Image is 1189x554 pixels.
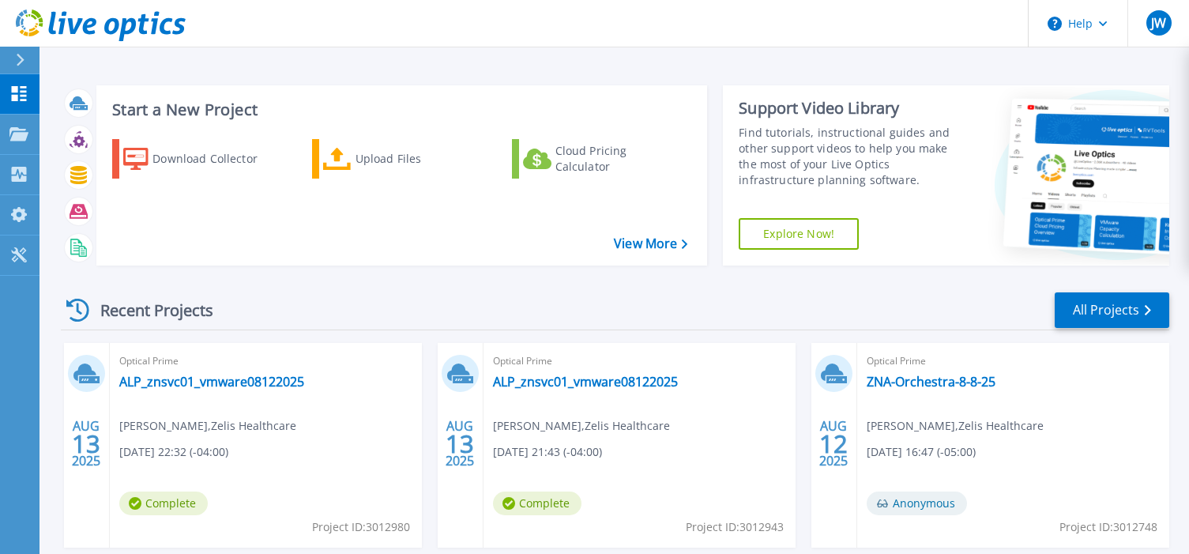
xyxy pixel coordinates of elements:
[493,352,786,370] span: Optical Prime
[493,443,602,461] span: [DATE] 21:43 (-04:00)
[1059,518,1157,536] span: Project ID: 3012748
[493,374,678,390] a: ALP_znsvc01_vmware08122025
[739,218,859,250] a: Explore Now!
[867,374,995,390] a: ZNA-Orchestra-8-8-25
[112,139,288,179] a: Download Collector
[555,143,682,175] div: Cloud Pricing Calculator
[119,417,296,435] span: [PERSON_NAME] , Zelis Healthcare
[61,291,235,330] div: Recent Projects
[493,492,581,515] span: Complete
[739,125,962,188] div: Find tutorials, instructional guides and other support videos to help you make the most of your L...
[1151,17,1166,29] span: JW
[312,139,488,179] a: Upload Files
[119,492,208,515] span: Complete
[867,443,976,461] span: [DATE] 16:47 (-05:00)
[739,98,962,119] div: Support Video Library
[356,143,482,175] div: Upload Files
[71,415,101,473] div: AUG 2025
[446,437,474,450] span: 13
[818,415,848,473] div: AUG 2025
[493,417,670,435] span: [PERSON_NAME] , Zelis Healthcare
[312,518,410,536] span: Project ID: 3012980
[614,236,687,251] a: View More
[867,352,1160,370] span: Optical Prime
[445,415,475,473] div: AUG 2025
[867,492,967,515] span: Anonymous
[867,417,1044,435] span: [PERSON_NAME] , Zelis Healthcare
[152,143,279,175] div: Download Collector
[119,443,228,461] span: [DATE] 22:32 (-04:00)
[512,139,688,179] a: Cloud Pricing Calculator
[119,374,304,390] a: ALP_znsvc01_vmware08122025
[72,437,100,450] span: 13
[1055,292,1169,328] a: All Projects
[819,437,848,450] span: 12
[119,352,412,370] span: Optical Prime
[112,101,687,119] h3: Start a New Project
[686,518,784,536] span: Project ID: 3012943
